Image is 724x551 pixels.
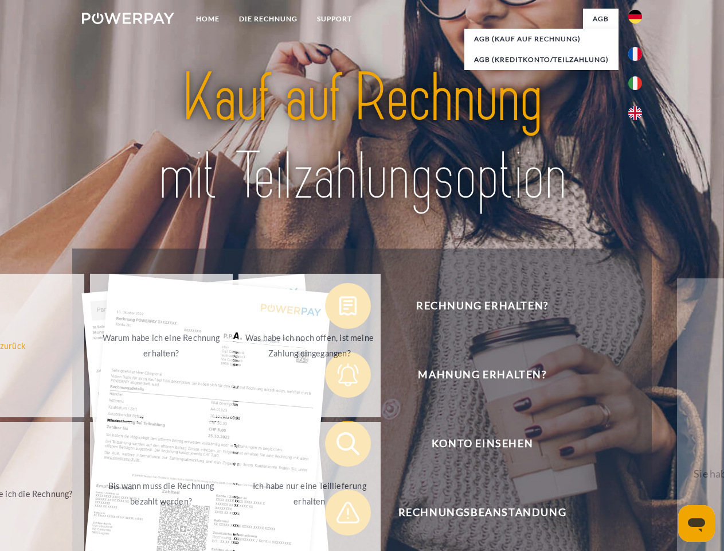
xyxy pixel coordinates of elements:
a: agb [583,9,619,29]
a: Home [186,9,229,29]
img: logo-powerpay-white.svg [82,13,174,24]
a: AGB (Kauf auf Rechnung) [464,29,619,49]
a: DIE RECHNUNG [229,9,307,29]
img: en [628,106,642,120]
a: Was habe ich noch offen, ist meine Zahlung eingegangen? [238,274,381,417]
img: de [628,10,642,24]
div: Was habe ich noch offen, ist meine Zahlung eingegangen? [245,330,374,361]
div: Warum habe ich eine Rechnung erhalten? [97,330,226,361]
a: AGB (Kreditkonto/Teilzahlung) [464,49,619,70]
iframe: Schaltfläche zum Öffnen des Messaging-Fensters [678,505,715,542]
div: Bis wann muss die Rechnung bezahlt werden? [97,478,226,509]
img: title-powerpay_de.svg [109,55,615,220]
span: Rechnungsbeanstandung [342,490,623,536]
span: Konto einsehen [342,421,623,467]
img: fr [628,47,642,61]
button: Konto einsehen [325,421,623,467]
div: Ich habe nur eine Teillieferung erhalten [245,478,374,509]
a: SUPPORT [307,9,362,29]
button: Rechnungsbeanstandung [325,490,623,536]
img: it [628,76,642,90]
